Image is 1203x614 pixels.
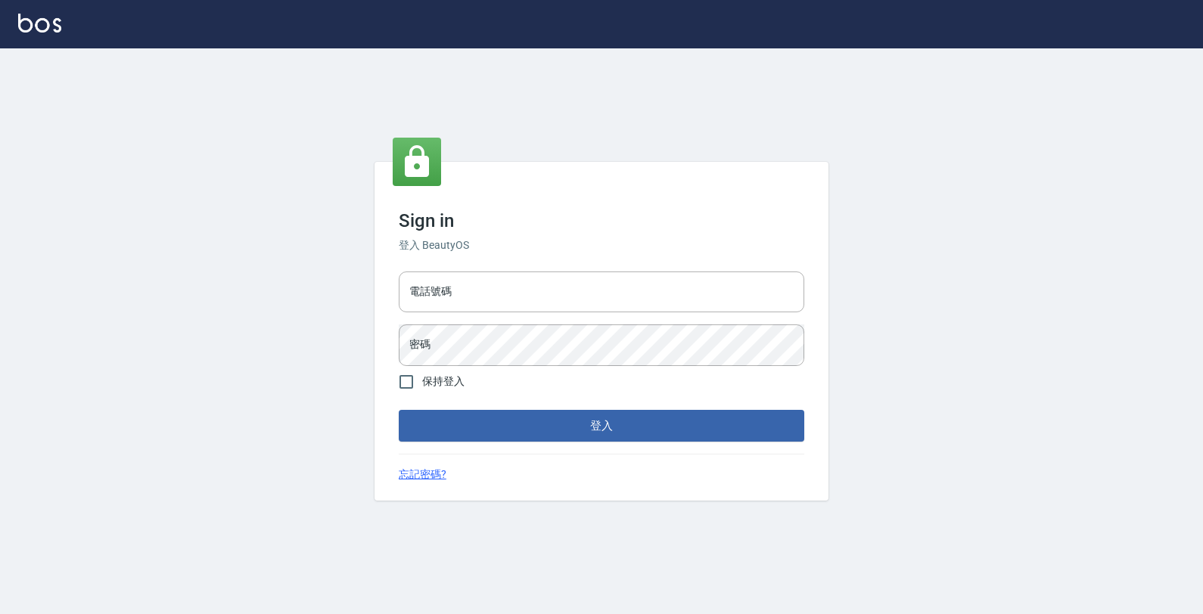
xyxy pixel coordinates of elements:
button: 登入 [399,410,804,442]
h6: 登入 BeautyOS [399,237,804,253]
h3: Sign in [399,210,804,231]
span: 保持登入 [422,374,465,389]
img: Logo [18,14,61,33]
a: 忘記密碼? [399,467,446,482]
